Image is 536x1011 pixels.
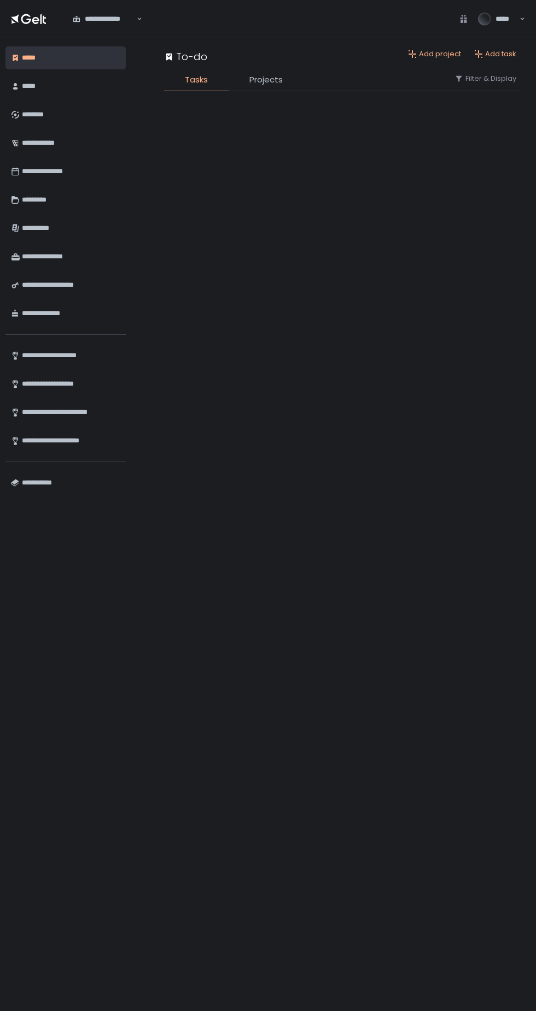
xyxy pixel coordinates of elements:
button: Add project [408,49,461,59]
div: Search for option [66,8,142,31]
div: To-do [164,49,207,64]
button: Filter & Display [455,74,516,84]
input: Search for option [135,14,136,25]
span: Projects [249,74,283,86]
span: Tasks [185,74,208,86]
button: Add task [474,49,516,59]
